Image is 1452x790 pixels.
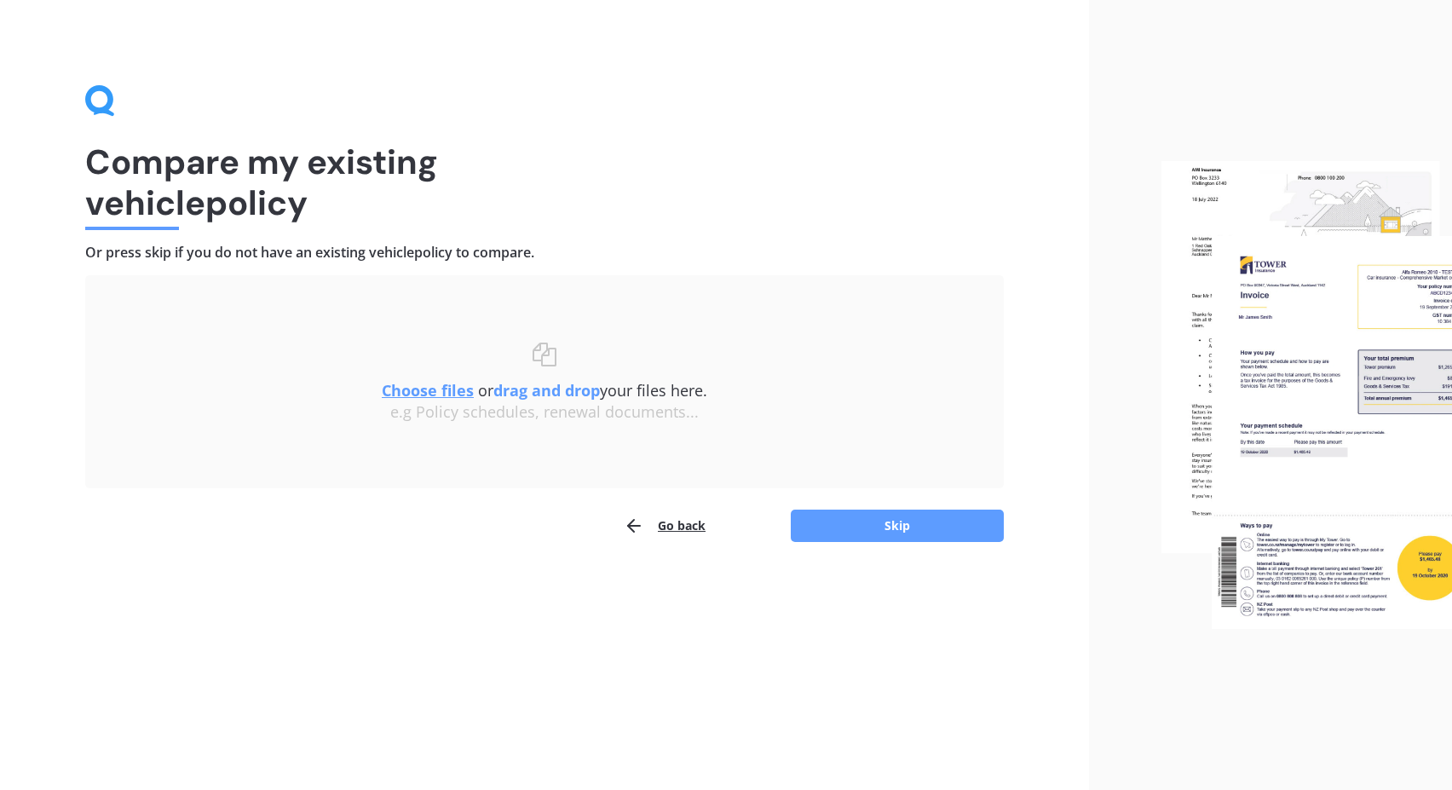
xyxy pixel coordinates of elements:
h4: Or press skip if you do not have an existing vehicle policy to compare. [85,244,1004,262]
button: Skip [791,510,1004,542]
u: Choose files [382,380,474,401]
button: Go back [624,509,706,543]
b: drag and drop [493,380,600,401]
span: or your files here. [382,380,707,401]
div: e.g Policy schedules, renewal documents... [119,403,970,422]
img: files.webp [1161,161,1452,630]
h1: Compare my existing vehicle policy [85,141,1004,223]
